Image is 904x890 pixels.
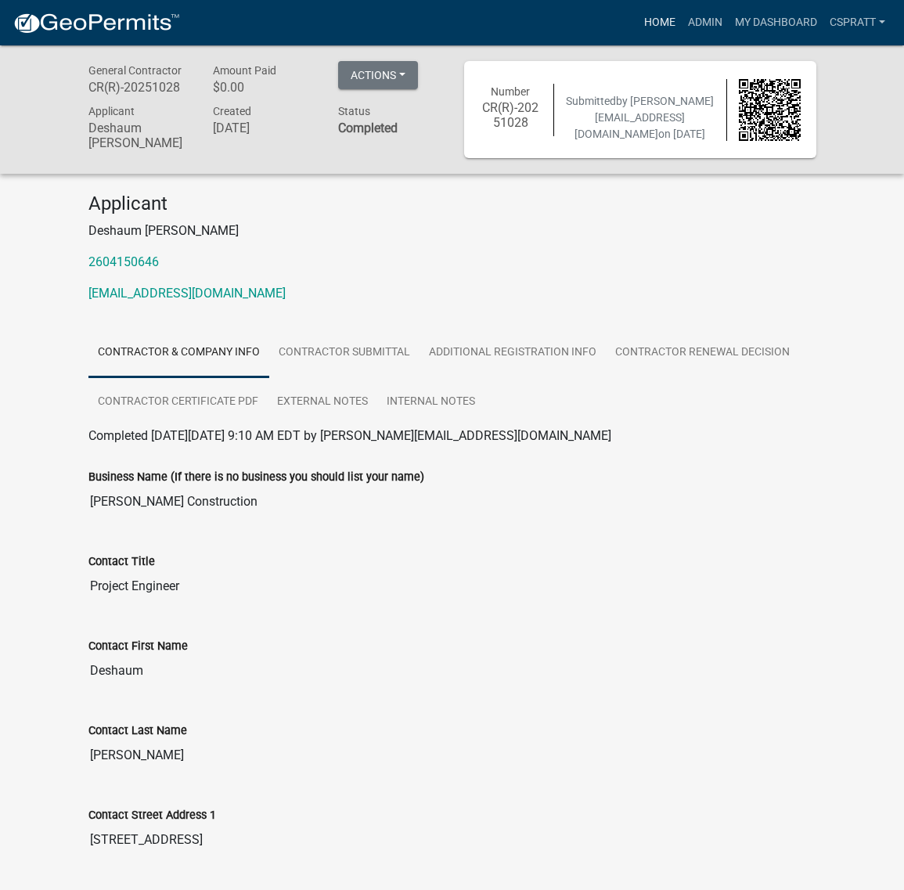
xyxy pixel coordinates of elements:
[88,64,182,77] span: General Contractor
[338,105,370,117] span: Status
[566,95,714,140] span: Submitted on [DATE]
[377,377,484,427] a: Internal Notes
[338,61,418,89] button: Actions
[88,193,816,215] h4: Applicant
[823,8,891,38] a: cspratt
[420,328,606,378] a: Additional Registration Info
[88,641,188,652] label: Contact First Name
[682,8,729,38] a: Admin
[88,328,269,378] a: Contractor & Company Info
[213,121,315,135] h6: [DATE]
[88,428,611,443] span: Completed [DATE][DATE] 9:10 AM EDT by [PERSON_NAME][EMAIL_ADDRESS][DOMAIN_NAME]
[729,8,823,38] a: My Dashboard
[88,286,286,301] a: [EMAIL_ADDRESS][DOMAIN_NAME]
[88,810,216,821] label: Contact Street Address 1
[213,105,251,117] span: Created
[213,64,276,77] span: Amount Paid
[606,328,799,378] a: Contractor Renewal Decision
[491,85,530,98] span: Number
[268,377,377,427] a: External Notes
[88,105,135,117] span: Applicant
[638,8,682,38] a: Home
[338,121,398,135] strong: Completed
[269,328,420,378] a: Contractor Submittal
[88,80,190,95] h6: CR(R)-20251028
[574,95,714,140] span: by [PERSON_NAME][EMAIL_ADDRESS][DOMAIN_NAME]
[88,472,424,483] label: Business Name (If there is no business you should list your name)
[480,100,542,130] h6: CR(R)-20251028
[739,79,801,141] img: QR code
[88,726,187,737] label: Contact Last Name
[88,254,159,269] a: 2604150646
[88,557,155,568] label: Contact Title
[88,121,190,150] h6: Deshaum [PERSON_NAME]
[88,222,816,240] p: Deshaum [PERSON_NAME]
[88,377,268,427] a: Contractor Certificate PDF
[213,80,315,95] h6: $0.00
